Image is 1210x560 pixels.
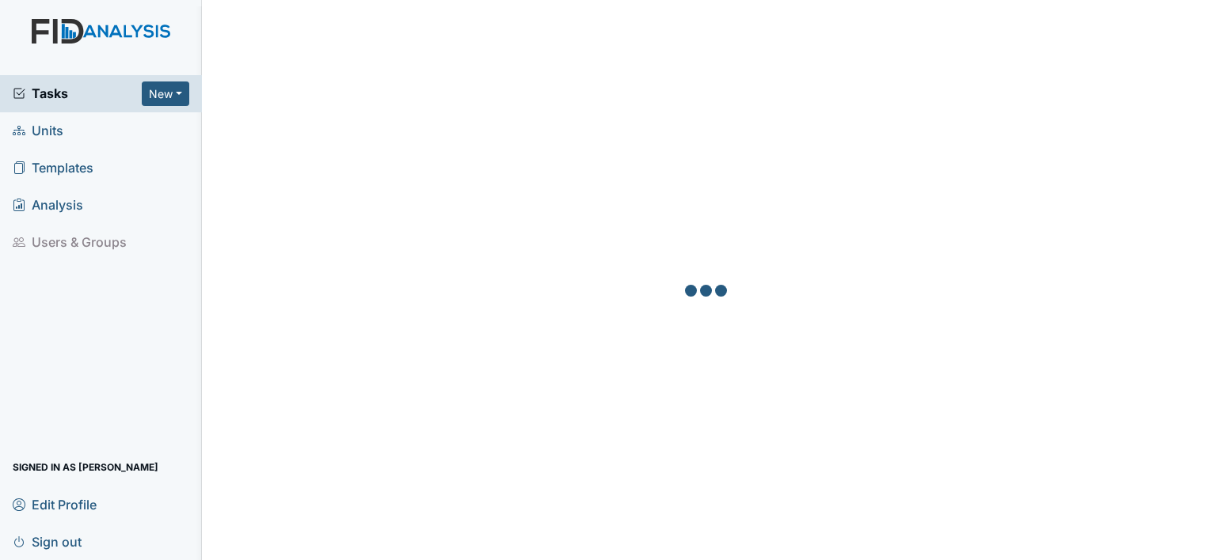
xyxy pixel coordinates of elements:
[13,84,142,103] a: Tasks
[13,156,93,180] span: Templates
[142,81,189,106] button: New
[13,529,82,554] span: Sign out
[13,492,97,516] span: Edit Profile
[13,193,83,218] span: Analysis
[13,455,158,479] span: Signed in as [PERSON_NAME]
[13,119,63,143] span: Units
